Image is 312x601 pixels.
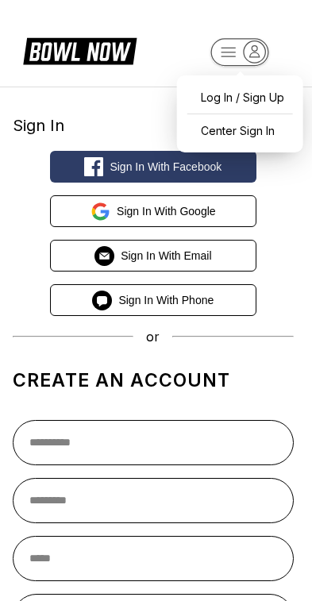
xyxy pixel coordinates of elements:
[13,116,294,135] div: Sign In
[50,195,256,227] button: Sign in with Google
[117,205,216,218] span: Sign in with Google
[185,117,295,144] a: Center Sign In
[50,284,256,316] button: Sign in with Phone
[13,369,294,391] h1: Create an account
[110,160,221,173] span: Sign in with Facebook
[121,249,211,262] span: Sign in with Email
[50,240,256,272] button: Sign in with Email
[50,151,256,183] button: Sign in with Facebook
[185,83,295,111] a: Log In / Sign Up
[13,329,294,345] div: or
[118,294,214,306] span: Sign in with Phone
